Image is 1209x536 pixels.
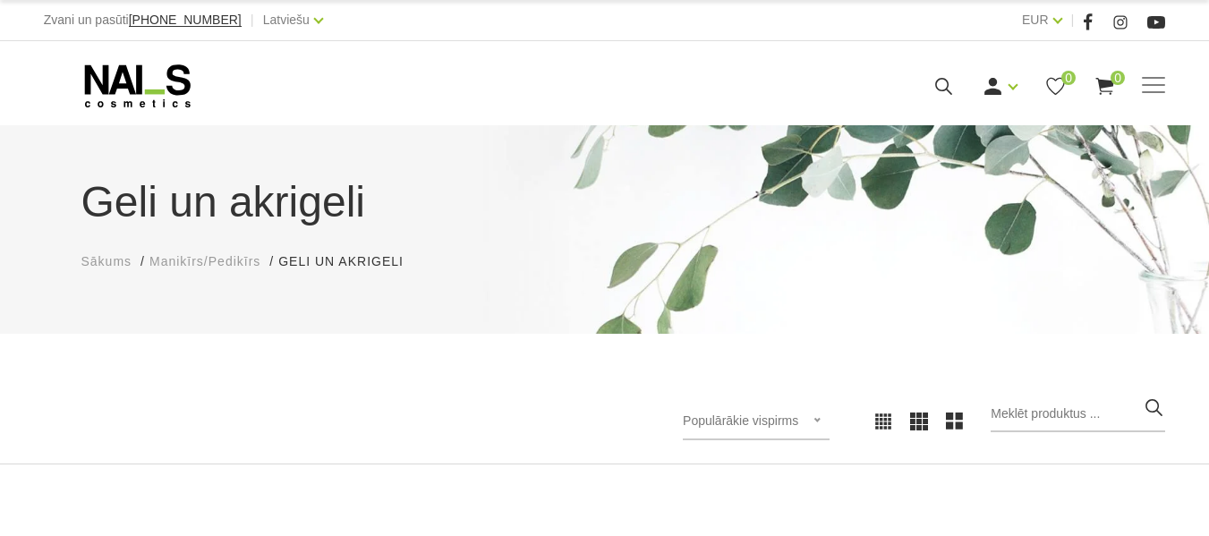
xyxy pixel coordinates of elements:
a: Sākums [81,252,132,271]
a: Latviešu [263,9,310,30]
span: | [251,9,254,31]
input: Meklēt produktus ... [991,396,1165,432]
span: Sākums [81,254,132,268]
li: Geli un akrigeli [278,252,421,271]
a: 0 [1044,75,1067,98]
span: 0 [1061,71,1076,85]
a: [PHONE_NUMBER] [129,13,242,27]
div: Zvani un pasūti [44,9,242,31]
span: 0 [1111,71,1125,85]
h1: Geli un akrigeli [81,170,1128,234]
span: Populārākie vispirms [683,413,798,428]
a: Manikīrs/Pedikīrs [149,252,260,271]
span: Manikīrs/Pedikīrs [149,254,260,268]
span: | [1071,9,1075,31]
a: 0 [1094,75,1116,98]
a: EUR [1022,9,1049,30]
